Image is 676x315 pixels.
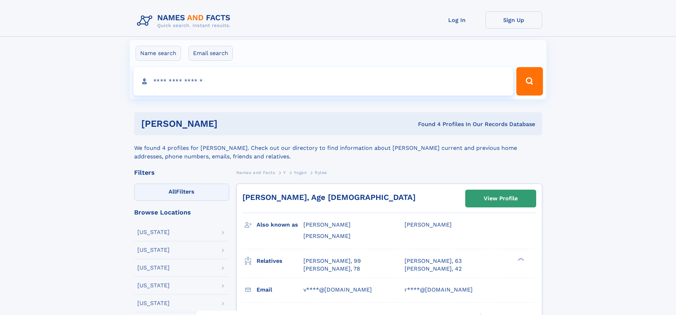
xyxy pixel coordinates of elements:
[242,193,416,202] a: [PERSON_NAME], Age [DEMOGRAPHIC_DATA]
[188,46,233,61] label: Email search
[141,119,318,128] h1: [PERSON_NAME]
[283,168,286,177] a: Y
[315,170,327,175] span: Rylee
[257,284,303,296] h3: Email
[303,233,351,239] span: [PERSON_NAME]
[169,188,176,195] span: All
[137,247,170,253] div: [US_STATE]
[136,46,181,61] label: Name search
[134,11,236,31] img: Logo Names and Facts
[133,67,513,96] input: search input
[484,190,518,207] div: View Profile
[516,67,543,96] button: Search Button
[485,11,542,29] a: Sign Up
[134,184,229,201] label: Filters
[134,209,229,216] div: Browse Locations
[257,219,303,231] h3: Also known as
[303,221,351,228] span: [PERSON_NAME]
[134,135,542,161] div: We found 4 profiles for [PERSON_NAME]. Check out our directory to find information about [PERSON_...
[283,170,286,175] span: Y
[137,300,170,306] div: [US_STATE]
[405,221,452,228] span: [PERSON_NAME]
[405,257,462,265] a: [PERSON_NAME], 63
[294,168,307,177] a: Yogan
[466,190,536,207] a: View Profile
[303,257,361,265] a: [PERSON_NAME], 99
[405,265,462,273] a: [PERSON_NAME], 42
[236,168,275,177] a: Names and Facts
[318,120,535,128] div: Found 4 Profiles In Our Records Database
[303,265,360,273] a: [PERSON_NAME], 78
[294,170,307,175] span: Yogan
[134,169,229,176] div: Filters
[137,283,170,288] div: [US_STATE]
[137,229,170,235] div: [US_STATE]
[137,265,170,271] div: [US_STATE]
[429,11,485,29] a: Log In
[257,255,303,267] h3: Relatives
[516,257,524,261] div: ❯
